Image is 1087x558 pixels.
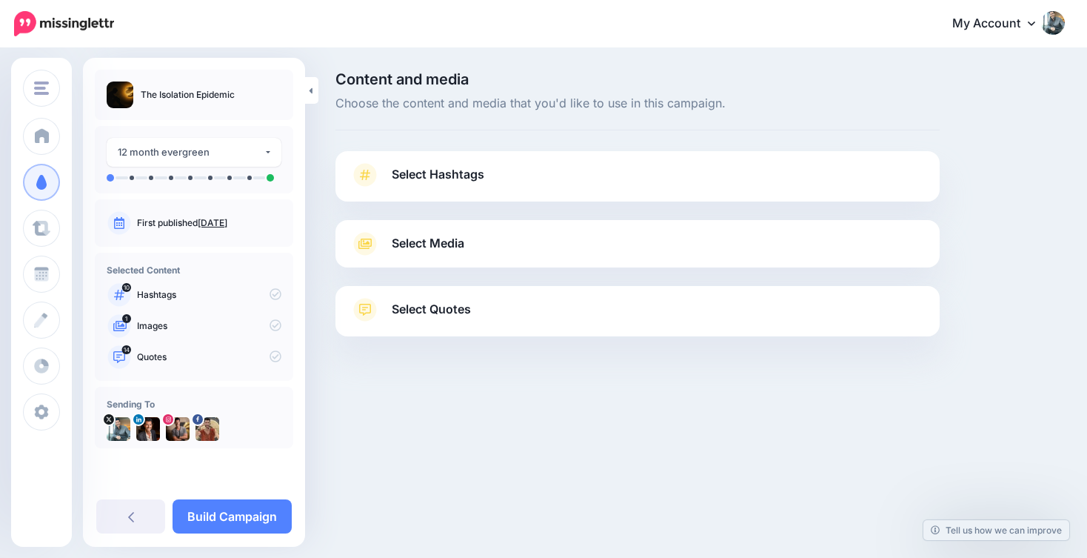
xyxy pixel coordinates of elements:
[122,345,132,354] span: 14
[195,417,219,441] img: 428633541_1145923350082627_4900098969236009027_n-bsa145399.jpg
[198,217,227,228] a: [DATE]
[392,299,471,319] span: Select Quotes
[107,417,130,441] img: -YTc1rVe-6834.jpg
[118,144,264,161] div: 12 month evergreen
[137,288,281,302] p: Hashtags
[107,399,281,410] h4: Sending To
[937,6,1065,42] a: My Account
[392,233,464,253] span: Select Media
[923,520,1069,540] a: Tell us how we can improve
[107,265,281,276] h4: Selected Content
[350,163,925,202] a: Select Hashtags
[137,351,281,364] p: Quotes
[350,298,925,336] a: Select Quotes
[122,283,131,292] span: 10
[122,314,131,323] span: 1
[34,82,49,95] img: menu.png
[141,87,235,102] p: The Isolation Epidemic
[136,417,160,441] img: 1714192912518-36881.png
[350,232,925,256] a: Select Media
[107,138,281,167] button: 12 month evergreen
[14,11,114,36] img: Missinglettr
[335,94,940,113] span: Choose the content and media that you'd like to use in this campaign.
[166,417,190,441] img: 440713171_976455754107451_2800878146923289616_n-bsa119869.jpg
[392,165,484,185] span: Select Hashtags
[137,216,281,230] p: First published
[137,319,281,333] p: Images
[107,82,133,108] img: 556f635382f10757715f5e420d36c380_thumb.jpg
[335,72,940,87] span: Content and media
